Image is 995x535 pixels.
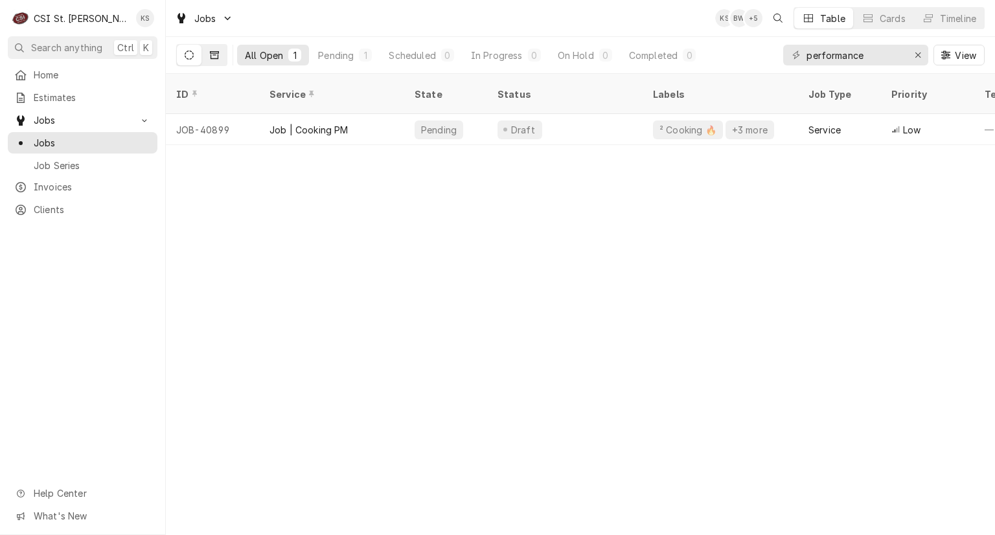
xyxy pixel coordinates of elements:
[8,176,157,198] a: Invoices
[891,87,961,101] div: Priority
[166,114,259,145] div: JOB-40899
[34,486,150,500] span: Help Center
[8,87,157,108] a: Estimates
[730,9,748,27] div: Brad Wicks's Avatar
[8,505,157,527] a: Go to What's New
[806,45,904,65] input: Keyword search
[653,87,788,101] div: Labels
[415,87,477,101] div: State
[117,41,134,54] span: Ctrl
[808,123,841,137] div: Service
[34,159,151,172] span: Job Series
[34,113,132,127] span: Jobs
[389,49,435,62] div: Scheduled
[558,49,594,62] div: On Hold
[730,9,748,27] div: BW
[471,49,523,62] div: In Progress
[903,123,921,137] span: Low
[420,123,458,137] div: Pending
[8,483,157,504] a: Go to Help Center
[143,41,149,54] span: K
[34,180,151,194] span: Invoices
[880,12,906,25] div: Cards
[658,123,718,137] div: ² Cooking 🔥
[12,9,30,27] div: C
[8,109,157,131] a: Go to Jobs
[940,12,976,25] div: Timeline
[8,132,157,154] a: Jobs
[731,123,769,137] div: +3 more
[194,12,216,25] span: Jobs
[768,8,788,28] button: Open search
[170,8,238,29] a: Go to Jobs
[715,9,733,27] div: Kris Swearingen's Avatar
[602,49,610,62] div: 0
[269,87,391,101] div: Service
[8,36,157,59] button: Search anythingCtrlK
[715,9,733,27] div: KS
[933,45,985,65] button: View
[31,41,102,54] span: Search anything
[34,91,151,104] span: Estimates
[136,9,154,27] div: KS
[34,12,129,25] div: CSI St. [PERSON_NAME]
[509,123,537,137] div: Draft
[908,45,928,65] button: Erase input
[34,68,151,82] span: Home
[531,49,538,62] div: 0
[820,12,845,25] div: Table
[497,87,630,101] div: Status
[12,9,30,27] div: CSI St. Louis's Avatar
[808,87,871,101] div: Job Type
[8,155,157,176] a: Job Series
[952,49,979,62] span: View
[744,9,762,27] div: + 5
[34,203,151,216] span: Clients
[34,136,151,150] span: Jobs
[136,9,154,27] div: Kris Swearingen's Avatar
[629,49,678,62] div: Completed
[176,87,246,101] div: ID
[245,49,283,62] div: All Open
[291,49,299,62] div: 1
[34,509,150,523] span: What's New
[318,49,354,62] div: Pending
[444,49,452,62] div: 0
[8,64,157,85] a: Home
[8,199,157,220] a: Clients
[685,49,693,62] div: 0
[361,49,369,62] div: 1
[269,123,349,137] div: Job | Cooking PM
